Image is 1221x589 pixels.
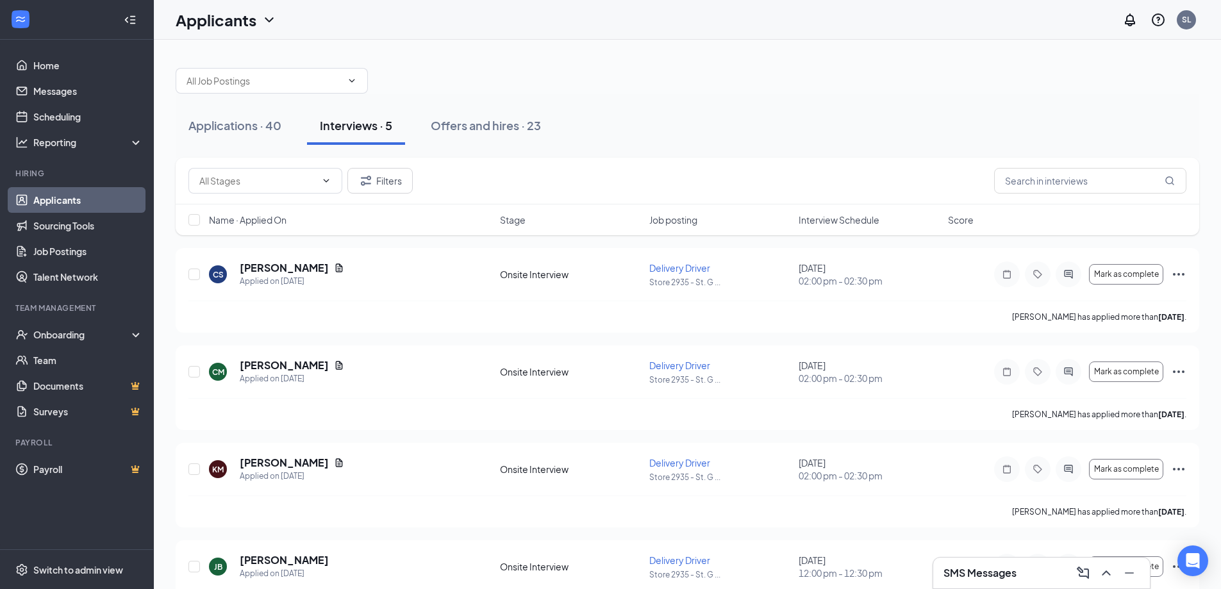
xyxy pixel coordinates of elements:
[1089,361,1163,382] button: Mark as complete
[1158,410,1184,419] b: [DATE]
[1073,563,1093,583] button: ComposeMessage
[799,261,940,287] div: [DATE]
[999,464,1015,474] svg: Note
[15,136,28,149] svg: Analysis
[33,456,143,482] a: PayrollCrown
[799,554,940,579] div: [DATE]
[33,347,143,373] a: Team
[240,275,344,288] div: Applied on [DATE]
[33,373,143,399] a: DocumentsCrown
[124,13,137,26] svg: Collapse
[431,117,541,133] div: Offers and hires · 23
[334,458,344,468] svg: Document
[1012,311,1186,322] p: [PERSON_NAME] has applied more than .
[1012,506,1186,517] p: [PERSON_NAME] has applied more than .
[15,328,28,341] svg: UserCheck
[240,358,329,372] h5: [PERSON_NAME]
[262,12,277,28] svg: ChevronDown
[33,328,132,341] div: Onboarding
[999,367,1015,377] svg: Note
[1030,464,1045,474] svg: Tag
[15,303,140,313] div: Team Management
[334,360,344,370] svg: Document
[500,213,526,226] span: Stage
[358,173,374,188] svg: Filter
[15,168,140,179] div: Hiring
[187,74,342,88] input: All Job Postings
[994,168,1186,194] input: Search in interviews
[199,174,316,188] input: All Stages
[15,563,28,576] svg: Settings
[1089,556,1163,577] button: Mark as complete
[799,372,940,385] span: 02:00 pm - 02:30 pm
[999,269,1015,279] svg: Note
[500,268,642,281] div: Onsite Interview
[347,76,357,86] svg: ChevronDown
[320,117,392,133] div: Interviews · 5
[649,213,697,226] span: Job posting
[1094,270,1159,279] span: Mark as complete
[500,463,642,476] div: Onsite Interview
[1061,269,1076,279] svg: ActiveChat
[14,13,27,26] svg: WorkstreamLogo
[209,213,287,226] span: Name · Applied On
[33,53,143,78] a: Home
[188,117,281,133] div: Applications · 40
[1099,565,1114,581] svg: ChevronUp
[649,457,710,469] span: Delivery Driver
[33,213,143,238] a: Sourcing Tools
[649,569,791,580] p: Store 2935 - St. G ...
[15,437,140,448] div: Payroll
[1177,545,1208,576] div: Open Intercom Messenger
[240,470,344,483] div: Applied on [DATE]
[1165,176,1175,186] svg: MagnifyingGlass
[214,561,222,572] div: JB
[943,566,1017,580] h3: SMS Messages
[649,277,791,288] p: Store 2935 - St. G ...
[240,261,329,275] h5: [PERSON_NAME]
[240,456,329,470] h5: [PERSON_NAME]
[1119,563,1140,583] button: Minimize
[212,464,224,475] div: KM
[176,9,256,31] h1: Applicants
[1030,367,1045,377] svg: Tag
[1094,465,1159,474] span: Mark as complete
[1171,461,1186,477] svg: Ellipses
[212,367,224,377] div: CM
[1012,409,1186,420] p: [PERSON_NAME] has applied more than .
[33,399,143,424] a: SurveysCrown
[799,359,940,385] div: [DATE]
[33,104,143,129] a: Scheduling
[1122,565,1137,581] svg: Minimize
[1171,364,1186,379] svg: Ellipses
[649,374,791,385] p: Store 2935 - St. G ...
[1076,565,1091,581] svg: ComposeMessage
[1094,367,1159,376] span: Mark as complete
[1089,459,1163,479] button: Mark as complete
[948,213,974,226] span: Score
[649,554,710,566] span: Delivery Driver
[334,263,344,273] svg: Document
[500,365,642,378] div: Onsite Interview
[1171,559,1186,574] svg: Ellipses
[1171,267,1186,282] svg: Ellipses
[1182,14,1191,25] div: SL
[33,187,143,213] a: Applicants
[799,456,940,482] div: [DATE]
[321,176,331,186] svg: ChevronDown
[240,567,329,580] div: Applied on [DATE]
[799,274,940,287] span: 02:00 pm - 02:30 pm
[33,563,123,576] div: Switch to admin view
[33,238,143,264] a: Job Postings
[799,567,940,579] span: 12:00 pm - 12:30 pm
[1061,464,1076,474] svg: ActiveChat
[1030,269,1045,279] svg: Tag
[649,472,791,483] p: Store 2935 - St. G ...
[33,136,144,149] div: Reporting
[1061,367,1076,377] svg: ActiveChat
[240,372,344,385] div: Applied on [DATE]
[240,553,329,567] h5: [PERSON_NAME]
[347,168,413,194] button: Filter Filters
[33,78,143,104] a: Messages
[799,469,940,482] span: 02:00 pm - 02:30 pm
